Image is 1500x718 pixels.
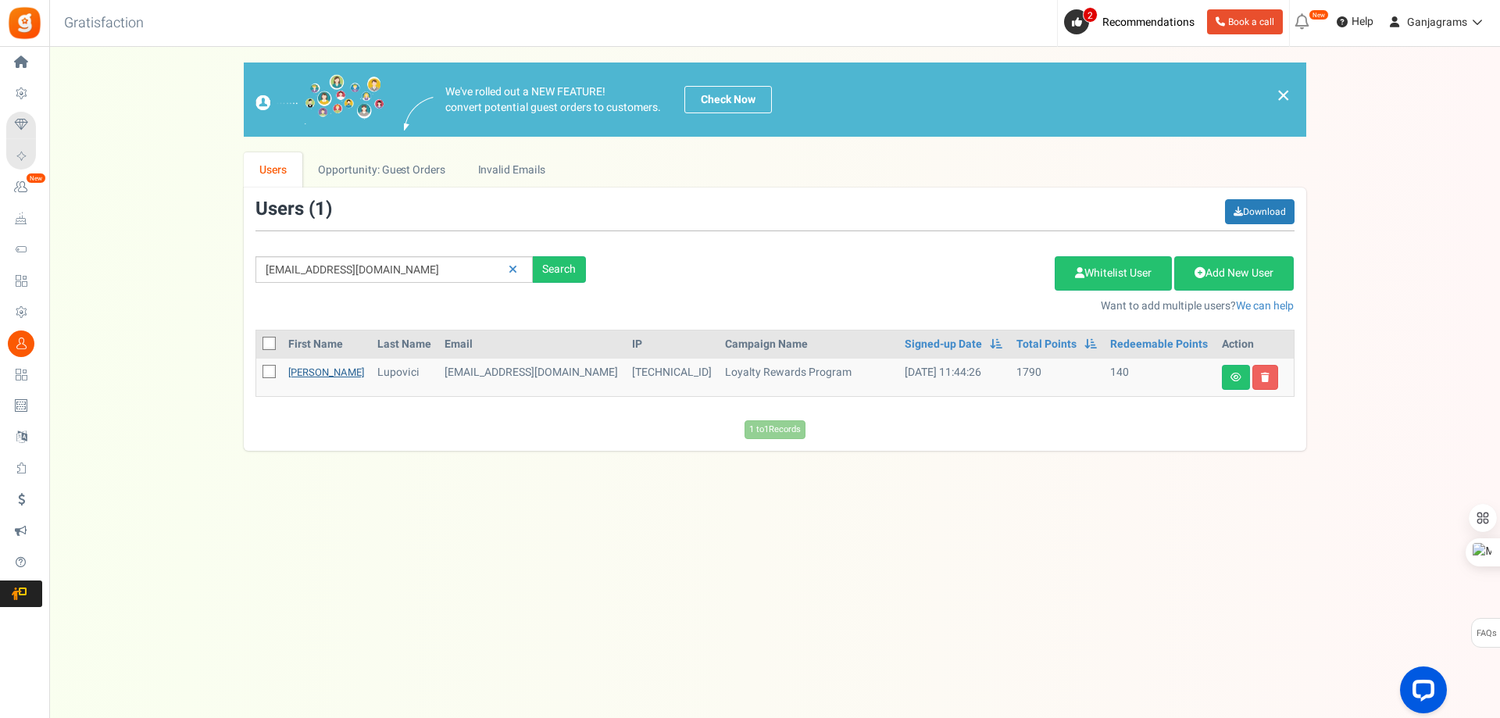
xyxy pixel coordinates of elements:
a: We can help [1236,298,1294,314]
a: New [6,174,42,201]
em: New [26,173,46,184]
td: Loyalty Rewards Program [719,359,898,396]
img: images [255,74,384,125]
div: Search [533,256,586,283]
a: Whitelist User [1055,256,1172,291]
span: 1 [315,195,326,223]
a: Opportunity: Guest Orders [302,152,461,188]
span: Help [1348,14,1373,30]
td: 1790 [1010,359,1104,396]
span: Recommendations [1102,14,1195,30]
a: 2 Recommendations [1064,9,1201,34]
a: Total Points [1016,337,1077,352]
span: Ganjagrams [1407,14,1467,30]
td: [TECHNICAL_ID] [626,359,719,396]
h3: Users ( ) [255,199,332,220]
h3: Gratisfaction [47,8,161,39]
a: Users [244,152,303,188]
em: New [1309,9,1329,20]
a: × [1277,86,1291,105]
td: customer [438,359,626,396]
th: First Name [282,330,371,359]
td: 140 [1104,359,1215,396]
td: [DATE] 11:44:26 [898,359,1009,396]
a: Help [1330,9,1380,34]
img: images [404,97,434,130]
th: IP [626,330,719,359]
input: Search by email or name [255,256,533,283]
a: Invalid Emails [462,152,561,188]
span: 2 [1083,7,1098,23]
i: View details [1230,373,1241,382]
img: Gratisfaction [7,5,42,41]
th: Campaign Name [719,330,898,359]
a: Add New User [1174,256,1294,291]
th: Last Name [371,330,438,359]
a: Redeemable Points [1110,337,1208,352]
td: Lupovici [371,359,438,396]
a: Signed-up Date [905,337,982,352]
i: Delete user [1261,373,1270,382]
a: Reset [501,256,525,284]
a: [PERSON_NAME] [288,365,364,380]
th: Email [438,330,626,359]
span: FAQs [1476,619,1497,648]
a: Check Now [684,86,772,113]
p: Want to add multiple users? [609,298,1295,314]
p: We've rolled out a NEW FEATURE! convert potential guest orders to customers. [445,84,661,116]
a: Download [1225,199,1295,224]
th: Action [1216,330,1294,359]
a: Book a call [1207,9,1283,34]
